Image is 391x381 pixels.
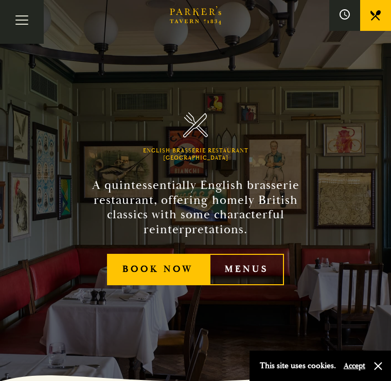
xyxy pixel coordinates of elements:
[260,358,336,373] p: This site uses cookies.
[112,148,279,161] h1: English Brasserie Restaurant [GEOGRAPHIC_DATA]
[84,178,307,237] h2: A quintessentially English brasserie restaurant, offering homely British classics with some chara...
[107,254,209,285] a: Book Now
[209,254,284,285] a: Menus
[373,361,383,371] button: Close and accept
[344,361,365,371] button: Accept
[183,112,208,137] img: Parker's Tavern Brasserie Cambridge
